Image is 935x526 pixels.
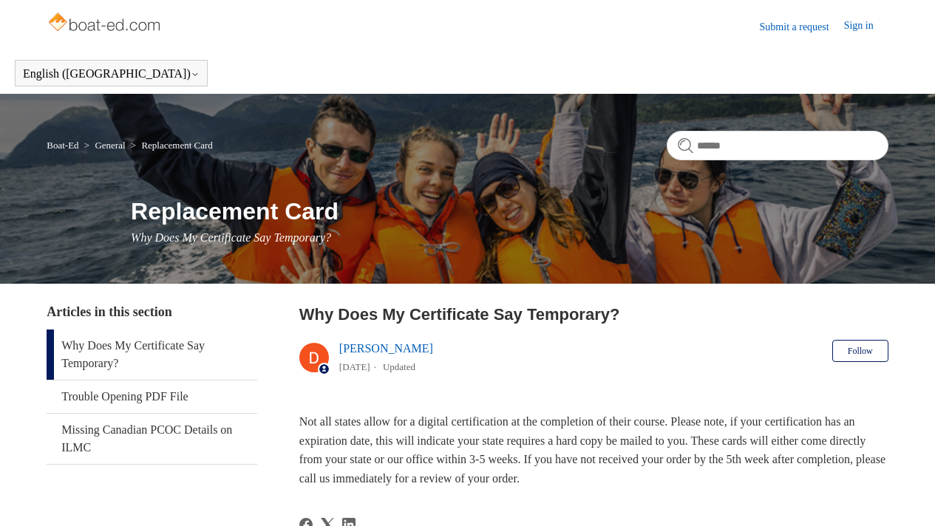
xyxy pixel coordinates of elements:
span: Articles in this section [47,304,171,319]
a: Why Does My Certificate Say Temporary? [47,329,257,380]
button: Follow Article [832,340,888,362]
a: Replacement Card [141,140,212,151]
a: [PERSON_NAME] [339,342,433,355]
h2: Why Does My Certificate Say Temporary? [299,302,888,327]
input: Search [667,131,888,160]
a: Sign in [844,18,888,35]
a: Missing Canadian PCOC Details on ILMC [47,414,257,464]
a: Trouble Opening PDF File [47,380,257,413]
button: English ([GEOGRAPHIC_DATA]) [23,67,200,81]
img: Boat-Ed Help Center home page [47,9,164,38]
a: Boat-Ed [47,140,78,151]
span: Why Does My Certificate Say Temporary? [131,231,331,244]
li: Replacement Card [128,140,213,151]
a: Submit a request [760,19,844,35]
li: General [81,140,128,151]
li: Boat-Ed [47,140,81,151]
time: 03/01/2024, 17:22 [339,361,370,372]
span: Not all states allow for a digital certification at the completion of their course. Please note, ... [299,415,885,485]
h1: Replacement Card [131,194,888,229]
li: Updated [383,361,415,372]
a: General [95,140,125,151]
